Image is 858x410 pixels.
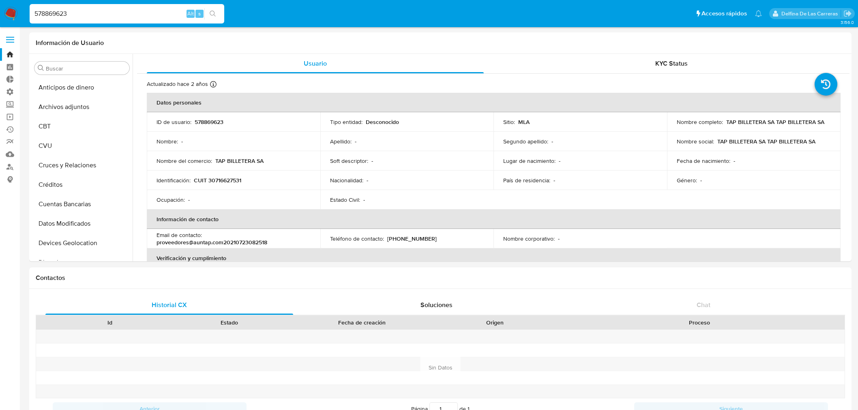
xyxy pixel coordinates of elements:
div: Id [56,318,164,327]
p: Identificación : [157,177,191,184]
p: Soft descriptor : [330,157,368,164]
button: Cuentas Bancarias [31,194,133,214]
p: Ocupación : [157,196,185,203]
th: Verificación y cumplimiento [147,248,841,268]
button: CBT [31,117,133,136]
p: Tipo entidad : [330,118,363,126]
p: ID de usuario : [157,118,191,126]
p: Fecha de nacimiento : [677,157,730,164]
p: - [181,138,183,145]
button: Datos Modificados [31,214,133,233]
button: Archivos adjuntos [31,97,133,117]
p: Segundo apellido : [503,138,548,145]
p: Desconocido [366,118,399,126]
div: Proceso [560,318,839,327]
p: - [559,157,560,164]
button: Devices Geolocation [31,233,133,253]
span: Accesos rápidos [701,9,747,18]
span: s [198,10,201,17]
span: Usuario [304,59,327,68]
p: - [551,138,553,145]
p: CUIT 30716627531 [194,177,241,184]
p: - [367,177,368,184]
p: - [355,138,356,145]
div: Origen [441,318,549,327]
button: Anticipos de dinero [31,78,133,97]
p: Teléfono de contacto : [330,235,384,242]
p: TAP BILLETERA SA TAP BILLETERA SA [726,118,824,126]
p: - [363,196,365,203]
span: Alt [187,10,194,17]
p: Email de contacto : [157,231,202,239]
p: Nombre del comercio : [157,157,212,164]
p: MLA [518,118,530,126]
p: Sitio : [503,118,515,126]
p: Lugar de nacimiento : [503,157,556,164]
button: Cruces y Relaciones [31,156,133,175]
span: Soluciones [420,300,453,310]
input: Buscar usuario o caso... [30,9,224,19]
p: Apellido : [330,138,352,145]
p: - [371,157,373,164]
a: Notificaciones [755,10,762,17]
p: País de residencia : [503,177,550,184]
p: 578869623 [195,118,223,126]
p: TAP BILLETERA SA TAP BILLETERA SA [717,138,815,145]
th: Información de contacto [147,209,841,229]
button: Créditos [31,175,133,194]
button: Direcciones [31,253,133,272]
p: - [700,177,702,184]
p: TAP BILLETERA SA [215,157,264,164]
p: delfina.delascarreras@mercadolibre.com [781,10,841,17]
button: Buscar [38,65,44,71]
p: - [188,196,190,203]
span: KYC Status [655,59,688,68]
p: [PHONE_NUMBER] [387,235,437,242]
div: Fecha de creación [294,318,429,327]
span: Historial CX [152,300,187,310]
p: - [558,235,560,242]
a: Salir [843,9,852,18]
button: CVU [31,136,133,156]
th: Datos personales [147,93,841,112]
h1: Contactos [36,274,845,282]
p: Nacionalidad : [330,177,363,184]
p: Nombre corporativo : [503,235,555,242]
p: - [734,157,735,164]
input: Buscar [46,65,126,72]
p: - [553,177,555,184]
p: Estado Civil : [330,196,360,203]
p: proveedores@auntap.com20210723082518 [157,239,267,246]
div: Estado [175,318,283,327]
h1: Información de Usuario [36,39,104,47]
span: Chat [697,300,710,310]
p: Nombre completo : [677,118,723,126]
p: Nombre social : [677,138,714,145]
p: Nombre : [157,138,178,145]
p: Género : [677,177,697,184]
p: Actualizado hace 2 años [147,80,208,88]
button: search-icon [204,8,221,19]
